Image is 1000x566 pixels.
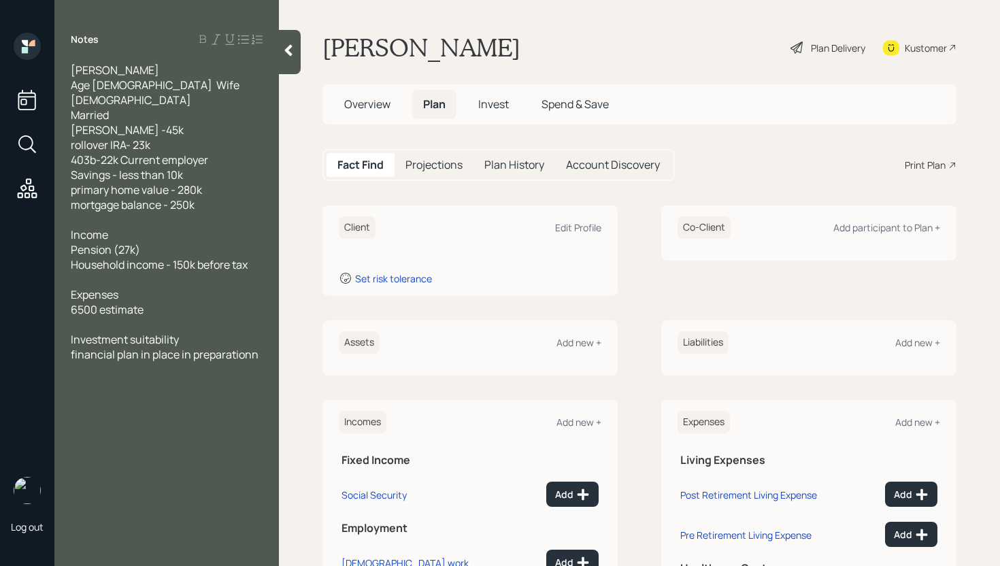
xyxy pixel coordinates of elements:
button: Add [885,482,937,507]
h6: Co-Client [678,216,731,239]
span: Invest [478,97,509,112]
img: james-distasi-headshot.png [14,477,41,504]
div: Add participant to Plan + [833,221,940,234]
div: Log out [11,520,44,533]
span: Overview [344,97,390,112]
div: Set risk tolerance [355,272,432,285]
h5: Fixed Income [341,454,599,467]
span: Plan [423,97,446,112]
h5: Account Discovery [566,159,660,171]
h6: Liabilities [678,331,729,354]
div: Add [894,528,929,542]
span: Expenses 6500 estimate [71,287,144,317]
div: Add [894,488,929,501]
h5: Fact Find [337,159,384,171]
span: Investment suitability financial plan in place in preparationn [71,332,259,362]
div: Add new + [895,416,940,429]
h5: Employment [341,522,599,535]
h6: Expenses [678,411,730,433]
h6: Assets [339,331,380,354]
button: Add [546,482,599,507]
div: Add [555,488,590,501]
h5: Projections [405,159,463,171]
label: Notes [71,33,99,46]
h6: Incomes [339,411,386,433]
div: Print Plan [905,158,946,172]
div: Add new + [556,416,601,429]
h6: Client [339,216,376,239]
div: Pre Retirement Living Expense [680,529,812,542]
span: Spend & Save [541,97,609,112]
div: Social Security [341,488,407,501]
div: Edit Profile [555,221,601,234]
h1: [PERSON_NAME] [322,33,520,63]
h5: Living Expenses [680,454,937,467]
div: Plan Delivery [811,41,865,55]
div: Post Retirement Living Expense [680,488,817,501]
div: Add new + [556,336,601,349]
span: Income Pension (27k) Household income - 150k before tax [71,227,248,272]
span: [PERSON_NAME] Age [DEMOGRAPHIC_DATA] Wife [DEMOGRAPHIC_DATA] Married [PERSON_NAME] -45k rollover ... [71,63,241,212]
div: Kustomer [905,41,947,55]
button: Add [885,522,937,547]
h5: Plan History [484,159,544,171]
div: Add new + [895,336,940,349]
